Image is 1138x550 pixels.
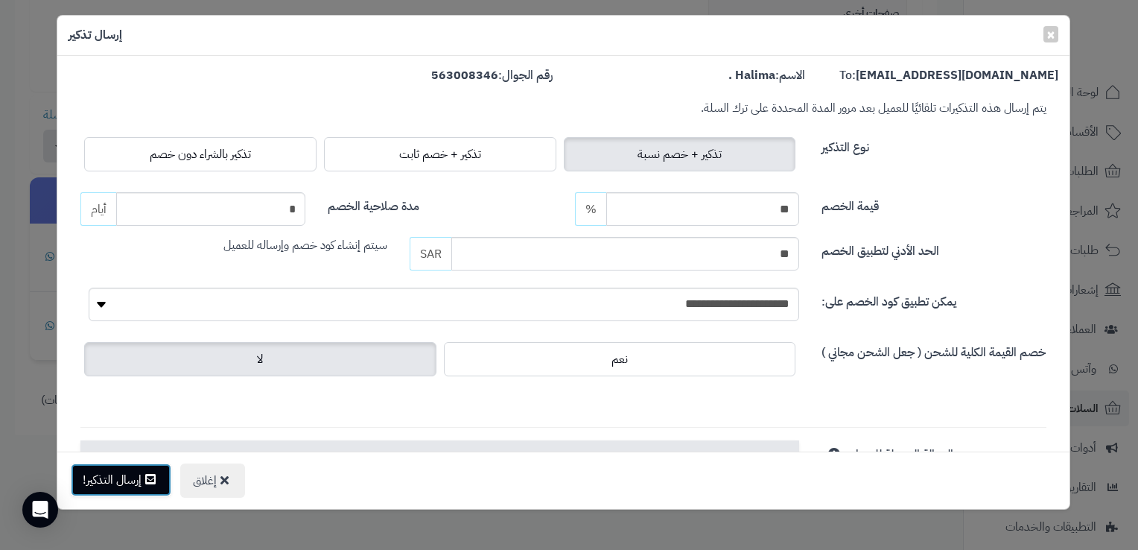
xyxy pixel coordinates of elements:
[821,133,869,157] label: نوع التذكير
[410,237,451,271] span: SAR
[821,192,879,215] label: قيمة الخصم
[821,288,956,311] label: يمكن تطبيق كود الخصم على:
[431,67,553,84] label: رقم الجوال:
[821,338,1046,361] label: خصم القيمة الكلية للشحن ( جعل الشحن مجاني )
[399,145,481,163] span: تذكير + خصم ثابت
[69,27,122,44] h4: إرسال تذكير
[611,350,628,368] span: نعم
[328,192,419,215] label: مدة صلاحية الخصم
[728,67,805,84] label: الاسم:
[431,66,498,84] strong: 563008346
[80,192,116,226] span: أيام
[585,200,597,218] span: %
[728,66,775,84] strong: Halima .
[180,464,245,498] button: إغلاق
[1046,23,1055,45] span: ×
[22,492,58,528] div: Open Intercom Messenger
[847,440,953,464] label: الرسالة المرسلة للعميل:
[150,145,251,163] span: تذكير بالشراء دون خصم
[839,67,1058,84] label: To:
[638,145,722,163] span: تذكير + خصم نسبة
[71,464,171,496] button: إرسال التذكير!
[257,350,263,368] span: لا
[701,99,1046,117] small: يتم إرسال هذه التذكيرات تلقائيًا للعميل بعد مرور المدة المحددة على ترك السلة.
[80,440,800,481] a: العربية
[856,66,1058,84] strong: [EMAIL_ADDRESS][DOMAIN_NAME]
[821,237,939,260] label: الحد الأدني لتطبيق الخصم
[223,236,387,254] span: سيتم إنشاء كود خصم وإرساله للعميل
